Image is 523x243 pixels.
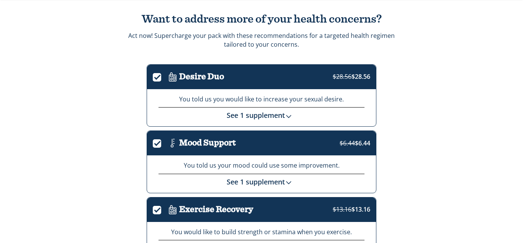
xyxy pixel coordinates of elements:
label: . [153,204,166,213]
h3: Desire Duo [179,72,224,82]
strike: $6.44 [340,139,355,147]
h3: Exercise Recovery [179,205,253,214]
img: Icon [166,137,179,150]
img: Icon [166,203,179,216]
strike: $13.16 [333,205,351,214]
img: Icon [166,70,179,83]
p: Act now! Supercharge your pack with these recommendations for a targeted health regimen tailored ... [128,31,395,49]
span: $6.44 [340,139,370,147]
img: down-chevron.svg [285,179,293,186]
p: You told us you would like to increase your sexual desire. [159,95,364,104]
span: $28.56 [333,72,370,81]
h2: Want to address more of your health concerns? [127,13,396,26]
label: . [153,138,166,147]
strike: $28.56 [333,72,351,81]
label: . [153,72,166,80]
span: $13.16 [333,205,370,214]
p: You would like to build strength or stamina when you exercise. [159,228,364,236]
h3: Mood Support [179,138,236,148]
a: See 1 supplement [227,111,296,120]
p: You told us your mood could use some improvement. [159,161,364,170]
img: down-chevron.svg [285,113,293,120]
a: See 1 supplement [227,177,296,186]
